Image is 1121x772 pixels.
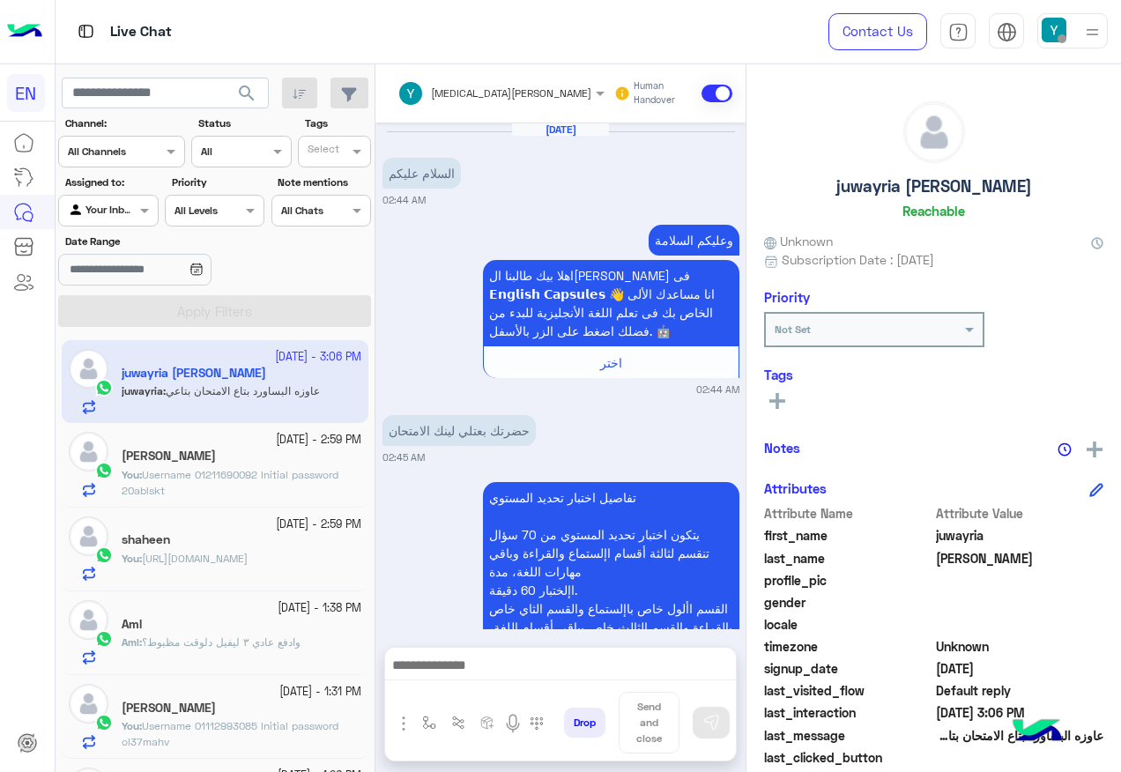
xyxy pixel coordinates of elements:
span: Username 01112993085 Initial password ol37mahv [122,719,338,748]
p: 14/10/2025, 2:44 AM [382,158,461,189]
button: Apply Filters [58,295,371,327]
button: Send and close [619,692,679,753]
small: Human Handover [634,79,698,108]
button: Trigger scenario [444,709,473,738]
a: tab [940,13,976,50]
small: [DATE] - 1:31 PM [279,684,361,701]
span: null [936,748,1104,767]
small: 02:44 AM [696,382,739,397]
img: hulul-logo.png [1006,701,1068,763]
span: last_message [764,726,932,745]
b: : [122,468,142,481]
span: null [936,615,1104,634]
img: send message [702,714,720,731]
span: 2025-10-14T12:06:42.596Z [936,703,1104,722]
h5: Aml [122,617,142,632]
span: Unknown [764,232,833,250]
span: last_visited_flow [764,681,932,700]
h5: Omar [122,449,216,464]
img: select flow [422,716,436,730]
span: locale [764,615,932,634]
img: WhatsApp [95,714,113,731]
img: defaultAdmin.png [69,516,108,556]
span: https://englishcapsules.net/lms/student/tc/tests/test/79343/view [142,552,248,565]
span: khlil Ali [936,549,1104,568]
label: Note mentions [278,174,368,190]
span: Subscription Date : [DATE] [782,250,934,269]
h5: juwayria [PERSON_NAME] [836,176,1032,197]
b: : [122,635,142,649]
small: 02:44 AM [382,193,426,207]
b: : [122,552,142,565]
img: notes [1058,442,1072,457]
b: : [122,719,142,732]
div: EN [7,74,45,112]
p: 14/10/2025, 2:44 AM [483,260,739,346]
img: send voice note [502,713,523,734]
span: Attribute Value [936,504,1104,523]
button: select flow [415,709,444,738]
label: Assigned to: [65,174,156,190]
span: You [122,468,139,481]
span: profile_pic [764,571,932,590]
small: [DATE] - 2:59 PM [276,432,361,449]
button: search [226,78,269,115]
img: WhatsApp [95,630,113,648]
p: 14/10/2025, 2:44 AM [649,225,739,256]
h5: shaheen [122,532,170,547]
button: Drop [564,708,605,738]
img: tab [948,22,969,42]
h5: Ahmed [122,701,216,716]
p: Live Chat [110,20,172,44]
img: Logo [7,13,42,50]
label: Channel: [65,115,183,131]
img: userImage [1042,18,1066,42]
img: tab [997,22,1017,42]
span: Username 01211690092 Initial password 20ablskt [122,468,338,497]
img: WhatsApp [95,546,113,564]
h6: Reachable [902,203,965,219]
span: Attribute Name [764,504,932,523]
img: Trigger scenario [451,716,465,730]
p: 14/10/2025, 2:45 AM [483,482,739,753]
h6: Tags [764,367,1103,382]
img: tab [75,20,97,42]
span: timezone [764,637,932,656]
img: defaultAdmin.png [69,600,108,640]
img: create order [480,716,494,730]
span: last_clicked_button [764,748,932,767]
p: 14/10/2025, 2:45 AM [382,415,536,446]
h6: Notes [764,440,800,456]
label: Status [198,115,289,131]
label: Priority [172,174,263,190]
h6: Priority [764,289,810,305]
small: 02:45 AM [382,450,425,464]
small: [DATE] - 1:38 PM [278,600,361,617]
span: juwayria [936,526,1104,545]
small: [DATE] - 2:59 PM [276,516,361,533]
b: Not Set [775,323,811,336]
img: profile [1081,21,1103,43]
a: Contact Us [828,13,927,50]
span: first_name [764,526,932,545]
span: [MEDICAL_DATA][PERSON_NAME] [431,86,591,100]
button: create order [473,709,502,738]
span: عاوزه البساورد بتاع الامتحان بتاعي [936,726,1104,745]
span: وادفع عادي ٣ ليفيل دلوقت مظبوط؟ [142,635,301,649]
span: You [122,552,139,565]
img: add [1087,442,1102,457]
span: 2025-10-13T23:45:04.45Z [936,659,1104,678]
span: اختر [600,355,622,370]
span: null [936,593,1104,612]
label: Tags [305,115,369,131]
h6: Attributes [764,480,827,496]
img: defaultAdmin.png [904,102,964,162]
span: gender [764,593,932,612]
span: signup_date [764,659,932,678]
span: Aml [122,635,139,649]
img: make a call [530,716,544,731]
h6: [DATE] [512,123,609,136]
img: send attachment [393,713,414,734]
div: Select [305,141,339,161]
label: Date Range [65,234,263,249]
